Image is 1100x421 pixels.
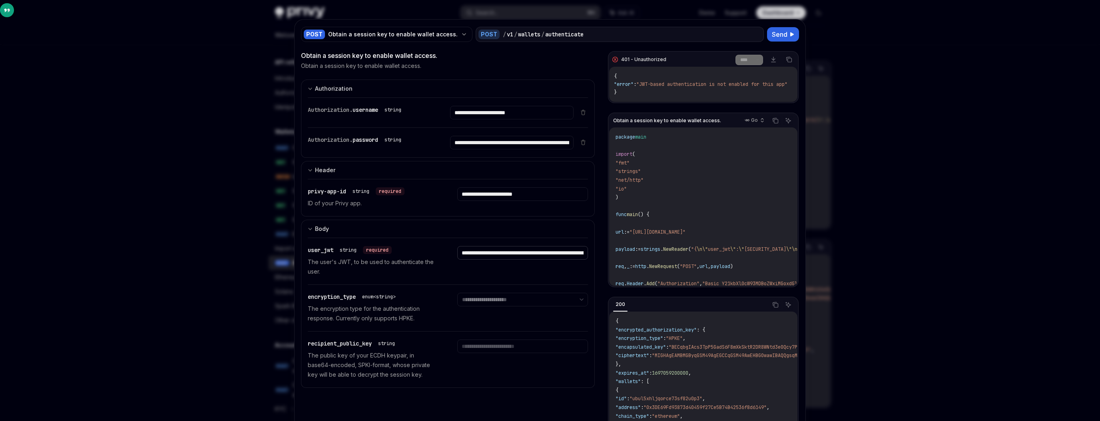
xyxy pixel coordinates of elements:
[315,84,353,93] div: Authorization
[503,30,506,38] div: /
[630,395,702,402] span: "ubul5xhljqorce73sf82u0p3"
[616,335,663,342] span: "encryption_type"
[711,263,730,270] span: payload
[616,280,624,287] span: req
[630,263,635,270] span: :=
[308,257,438,276] p: The user's JWT, to be used to authenticate the user.
[786,246,797,252] span: \"\n
[478,30,500,39] div: POST
[353,106,378,113] span: username
[739,114,768,127] button: Go
[616,246,635,252] span: payload
[697,327,705,333] span: : {
[772,30,787,39] span: Send
[649,370,652,376] span: :
[641,246,660,252] span: strings
[702,246,708,252] span: \"
[328,30,458,38] div: Obtain a session key to enable wallet access.
[624,263,627,270] span: ,
[308,351,438,379] p: The public key of your ECDH keypair, in base64-encoded, SPKI-format, whose private key will be ab...
[616,370,649,376] span: "expires_at"
[663,335,666,342] span: :
[691,246,697,252] span: "{
[616,404,641,411] span: "address"
[618,177,641,183] span: net/http
[751,117,758,123] p: Go
[613,117,721,124] span: Obtain a session key to enable wallet access.
[308,136,353,143] span: Authorization.
[736,246,739,252] span: :
[616,378,641,385] span: "wallets"
[666,335,683,342] span: "HPKE"
[627,211,638,218] span: main
[634,81,636,87] span: :
[663,246,688,252] span: NewReader
[652,370,688,376] span: 1697059200000
[699,263,708,270] span: url
[301,62,421,70] p: Obtain a session key to enable wallet access.
[616,413,649,419] span: "chain_type"
[783,300,793,310] button: Ask AI
[378,340,395,347] div: string
[638,211,649,218] span: () {
[545,30,584,38] div: authenticate
[616,387,618,393] span: {
[797,246,803,252] span: }"
[641,177,644,183] span: "
[618,186,624,192] span: io
[613,300,628,309] div: 200
[353,136,378,143] span: password
[669,344,921,350] span: "BECqbgIAcs3TpP5GadS6F8mXkSktR2DR8WNtd3e0Qcy7PpoRHEygpzjFWttntS+SEM3VSr4Thewh18ZP9chseLE="
[376,187,405,195] div: required
[308,340,372,347] span: recipient_public_key
[641,378,649,385] span: : [
[770,115,781,126] button: Copy the contents from the code block
[308,246,333,254] span: user_jwt
[624,229,630,235] span: :=
[308,293,399,301] div: encryption_type
[315,165,335,175] div: Header
[353,188,369,195] div: string
[688,246,691,252] span: (
[616,344,666,350] span: "encapsulated_key"
[304,30,325,39] div: POST
[641,404,644,411] span: :
[616,318,618,324] span: {
[616,361,621,367] span: },
[652,413,680,419] span: "ethereum"
[616,194,618,201] span: )
[632,151,635,157] span: (
[541,30,544,38] div: /
[301,220,595,238] button: expand input section
[308,106,353,113] span: Authorization.
[518,30,540,38] div: wallets
[514,30,517,38] div: /
[646,263,649,270] span: .
[635,246,641,252] span: :=
[616,395,627,402] span: "id"
[635,263,646,270] span: http
[767,27,799,42] button: Send
[699,280,702,287] span: ,
[616,263,624,270] span: req
[627,160,630,166] span: "
[614,89,617,95] span: }
[627,263,630,270] span: _
[507,30,513,38] div: v1
[697,263,699,270] span: ,
[308,340,398,348] div: recipient_public_key
[680,263,697,270] span: "POST"
[688,370,691,376] span: ,
[783,115,793,126] button: Ask AI
[666,344,669,350] span: :
[362,294,396,300] div: enum<string>
[646,280,655,287] span: Add
[621,56,666,63] div: 401 - Unauthorized
[730,246,736,252] span: \"
[649,263,677,270] span: NewRequest
[618,168,638,175] span: strings
[624,186,627,192] span: "
[730,263,733,270] span: )
[616,151,632,157] span: import
[301,26,472,43] button: POSTObtain a session key to enable wallet access.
